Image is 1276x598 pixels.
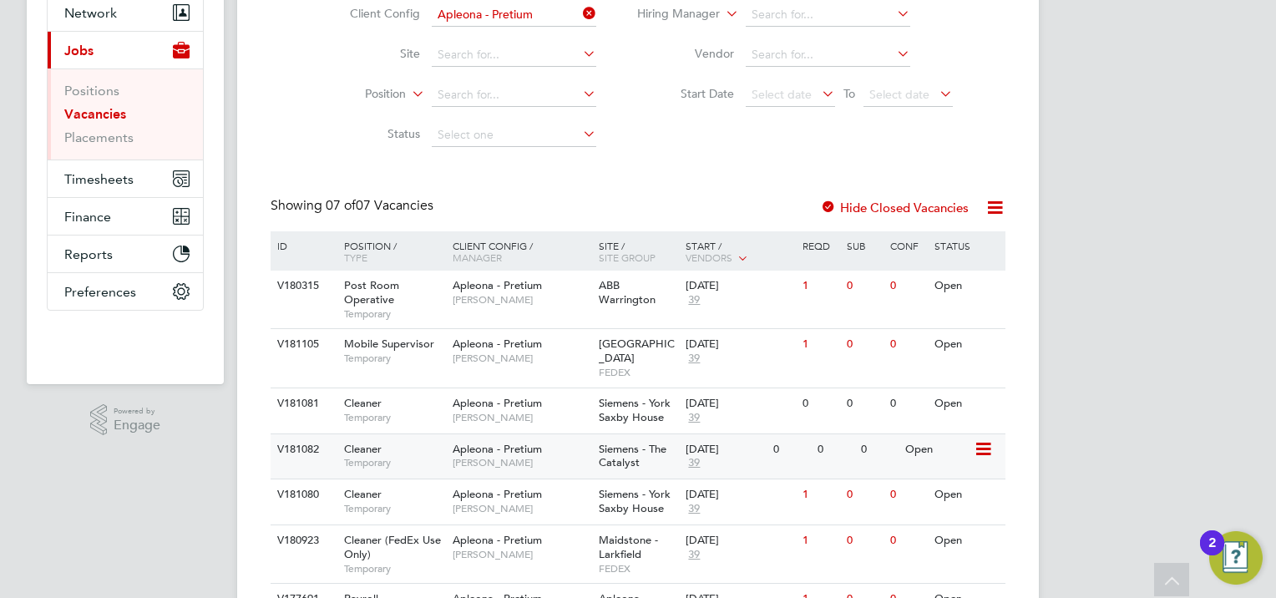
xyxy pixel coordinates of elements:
label: Vendor [638,46,734,61]
span: Cleaner [344,442,382,456]
div: 0 [843,388,886,419]
span: To [838,83,860,104]
button: Open Resource Center, 2 new notifications [1209,531,1263,585]
span: Temporary [344,502,444,515]
span: Temporary [344,352,444,365]
span: Mobile Supervisor [344,337,434,351]
div: 2 [1208,543,1216,565]
span: Apleona - Pretium [453,487,542,501]
div: 0 [886,271,929,302]
div: Client Config / [448,231,595,271]
div: 1 [798,525,842,556]
div: 0 [843,479,886,510]
span: Preferences [64,284,136,300]
div: V180315 [273,271,332,302]
span: 39 [686,502,702,516]
span: [PERSON_NAME] [453,548,590,561]
span: 39 [686,352,702,366]
div: 0 [886,388,929,419]
span: Timesheets [64,171,134,187]
div: V181081 [273,388,332,419]
div: 0 [857,434,900,465]
span: Type [344,251,367,264]
button: Reports [48,236,203,272]
div: Open [930,329,1003,360]
span: Temporary [344,562,444,575]
label: Status [324,126,420,141]
div: 0 [843,271,886,302]
div: Start / [681,231,798,273]
span: Maidstone - Larkfield [599,533,658,561]
div: 1 [798,271,842,302]
div: [DATE] [686,443,765,457]
span: 39 [686,411,702,425]
span: Cleaner [344,487,382,501]
div: 0 [843,329,886,360]
span: Finance [64,209,111,225]
div: Open [930,479,1003,510]
span: Post Room Operative [344,278,399,307]
div: Open [930,388,1003,419]
span: Powered by [114,404,160,418]
a: Vacancies [64,106,126,122]
span: Temporary [344,456,444,469]
a: Positions [64,83,119,99]
button: Finance [48,198,203,235]
div: 1 [798,329,842,360]
div: Reqd [798,231,842,260]
div: Sub [843,231,886,260]
div: Site / [595,231,682,271]
span: [PERSON_NAME] [453,502,590,515]
span: Engage [114,418,160,433]
div: V181105 [273,329,332,360]
label: Hide Closed Vacancies [820,200,969,215]
span: 39 [686,456,702,470]
div: Showing [271,197,437,215]
label: Position [310,86,406,103]
span: [PERSON_NAME] [453,352,590,365]
span: ABB Warrington [599,278,656,307]
div: Position / [332,231,448,271]
input: Search for... [432,43,596,67]
div: 0 [886,479,929,510]
span: Siemens - The Catalyst [599,442,666,470]
span: [PERSON_NAME] [453,411,590,424]
span: FEDEX [599,562,678,575]
label: Site [324,46,420,61]
div: 0 [813,434,857,465]
div: Jobs [48,68,203,160]
label: Start Date [638,86,734,101]
div: 0 [886,525,929,556]
div: 1 [798,479,842,510]
div: ID [273,231,332,260]
div: V180923 [273,525,332,556]
a: Go to home page [47,327,204,354]
div: 0 [886,329,929,360]
span: Apleona - Pretium [453,442,542,456]
input: Search for... [432,84,596,107]
span: Jobs [64,43,94,58]
label: Hiring Manager [624,6,720,23]
span: Apleona - Pretium [453,396,542,410]
div: V181080 [273,479,332,510]
input: Select one [432,124,596,147]
input: Search for... [746,43,910,67]
div: 0 [798,388,842,419]
span: Site Group [599,251,656,264]
div: [DATE] [686,534,794,548]
div: Open [901,434,974,465]
span: [PERSON_NAME] [453,293,590,307]
input: Search for... [746,3,910,27]
span: Cleaner [344,396,382,410]
div: Conf [886,231,929,260]
a: Placements [64,129,134,145]
div: 0 [843,525,886,556]
span: Temporary [344,411,444,424]
div: [DATE] [686,397,794,411]
span: Siemens - York Saxby House [599,487,671,515]
span: Manager [453,251,502,264]
span: 07 Vacancies [326,197,433,214]
div: Open [930,525,1003,556]
div: Open [930,271,1003,302]
a: Powered byEngage [90,404,161,436]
